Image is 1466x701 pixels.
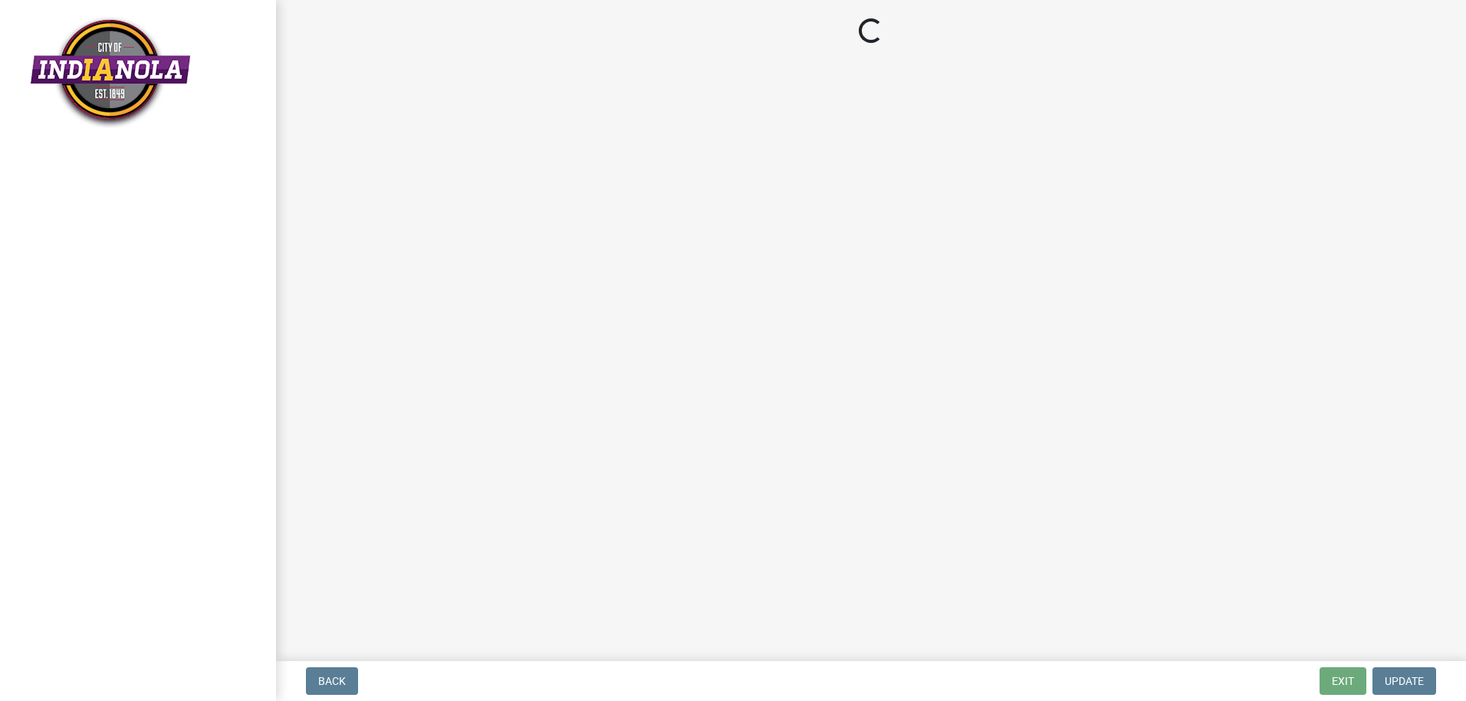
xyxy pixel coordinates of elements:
span: Update [1385,675,1424,687]
span: Back [318,675,346,687]
button: Exit [1320,667,1366,695]
button: Update [1372,667,1436,695]
img: City of Indianola, Iowa [31,16,190,129]
button: Back [306,667,358,695]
